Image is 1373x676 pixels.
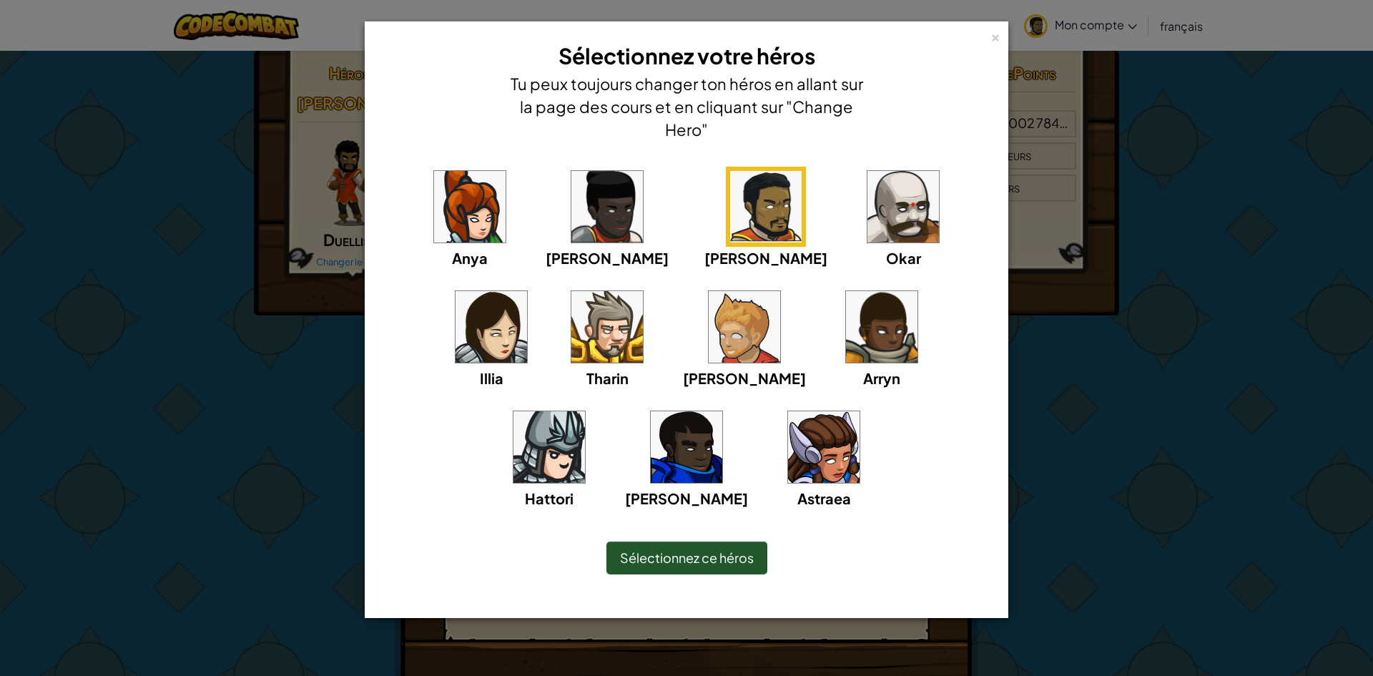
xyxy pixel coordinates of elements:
span: [PERSON_NAME] [683,369,806,387]
img: portrait.png [867,171,939,243]
img: portrait.png [709,291,780,363]
span: [PERSON_NAME] [625,489,748,507]
span: Hattori [525,489,574,507]
h3: Sélectionnez votre héros [508,40,865,72]
img: portrait.png [846,291,917,363]
img: portrait.png [730,171,802,243]
img: portrait.png [513,411,585,483]
img: portrait.png [434,171,506,243]
img: portrait.png [788,411,860,483]
img: portrait.png [456,291,527,363]
img: portrait.png [571,171,643,243]
span: Anya [452,249,488,267]
span: Tharin [586,369,629,387]
div: × [990,28,1000,43]
img: portrait.png [651,411,722,483]
span: Astraea [797,489,851,507]
img: portrait.png [571,291,643,363]
span: [PERSON_NAME] [546,249,669,267]
span: Sélectionnez ce héros [620,549,754,566]
h4: Tu peux toujours changer ton héros en allant sur la page des cours et en cliquant sur "Change Hero" [508,72,865,141]
span: [PERSON_NAME] [704,249,827,267]
span: Illia [480,369,503,387]
span: Arryn [863,369,900,387]
span: Okar [886,249,921,267]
